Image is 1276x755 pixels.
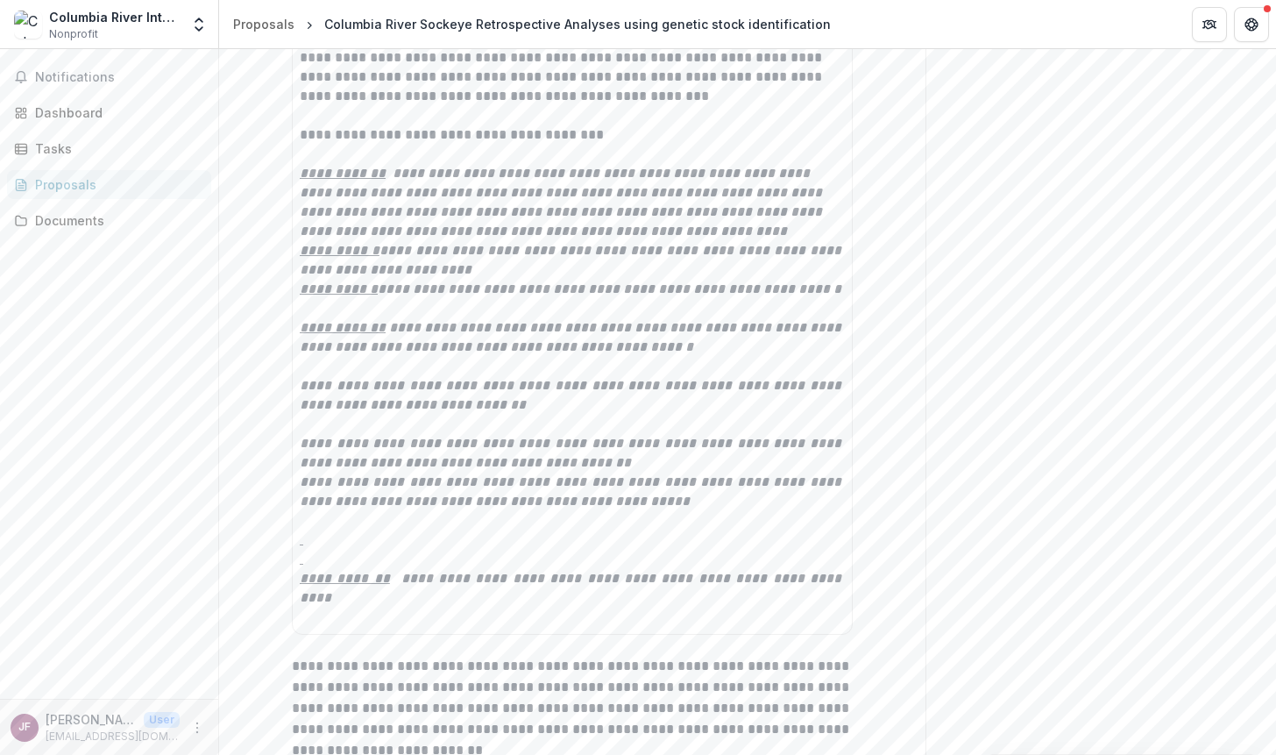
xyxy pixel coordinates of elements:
[7,134,211,163] a: Tasks
[233,15,294,33] div: Proposals
[324,15,831,33] div: Columbia River Sockeye Retrospective Analyses using genetic stock identification
[7,170,211,199] a: Proposals
[35,70,204,85] span: Notifications
[46,710,137,729] p: [PERSON_NAME]
[7,98,211,127] a: Dashboard
[226,11,838,37] nav: breadcrumb
[1234,7,1269,42] button: Get Help
[187,7,211,42] button: Open entity switcher
[35,139,197,158] div: Tasks
[35,175,197,194] div: Proposals
[46,729,180,744] p: [EMAIL_ADDRESS][DOMAIN_NAME]
[18,722,31,733] div: Jeff Fryer
[7,206,211,235] a: Documents
[7,63,211,91] button: Notifications
[144,712,180,728] p: User
[49,26,98,42] span: Nonprofit
[35,211,197,230] div: Documents
[35,103,197,122] div: Dashboard
[1192,7,1227,42] button: Partners
[14,11,42,39] img: Columbia River Inter-Tribal Fish Commission (Portland)
[226,11,301,37] a: Proposals
[49,8,180,26] div: Columbia River Inter-Tribal Fish Commission ([GEOGRAPHIC_DATA])
[187,717,208,738] button: More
